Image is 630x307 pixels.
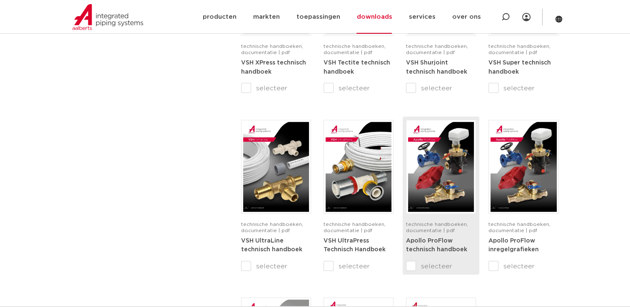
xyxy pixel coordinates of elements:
[488,222,550,233] span: technische handboeken, documentatie | pdf
[406,59,467,75] a: VSH Shurjoint technisch handboek
[241,238,302,253] a: VSH UltraLine technisch handboek
[324,261,393,271] label: selecteer
[488,238,539,253] a: Apollo ProFlow inregelgrafieken
[408,122,474,212] img: Apollo-ProFlow-A4TM_5010004_2022_1.0_NL-1-pdf.jpg
[406,238,467,253] a: Apollo ProFlow technisch handboek
[241,59,306,75] a: VSH XPress technisch handboek
[488,261,558,271] label: selecteer
[241,261,311,271] label: selecteer
[324,222,386,233] span: technische handboeken, documentatie | pdf
[241,222,303,233] span: technische handboeken, documentatie | pdf
[324,59,390,75] a: VSH Tectite technisch handboek
[488,83,558,93] label: selecteer
[241,83,311,93] label: selecteer
[488,44,550,55] span: technische handboeken, documentatie | pdf
[406,83,476,93] label: selecteer
[326,122,391,212] img: VSH-UltraPress_A4TM_5008751_2025_3.0_NL-pdf.jpg
[324,44,386,55] span: technische handboeken, documentatie | pdf
[491,122,556,212] img: Apollo-ProFlow_A4FlowCharts_5009941-2022-1.0_NL-pdf.jpg
[488,59,551,75] a: VSH Super technisch handboek
[406,44,468,55] span: technische handboeken, documentatie | pdf
[324,83,393,93] label: selecteer
[406,261,476,271] label: selecteer
[241,44,303,55] span: technische handboeken, documentatie | pdf
[324,238,386,253] a: VSH UltraPress Technisch Handboek
[406,222,468,233] span: technische handboeken, documentatie | pdf
[243,122,309,212] img: VSH-UltraLine_A4TM_5010216_2022_1.0_NL-pdf.jpg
